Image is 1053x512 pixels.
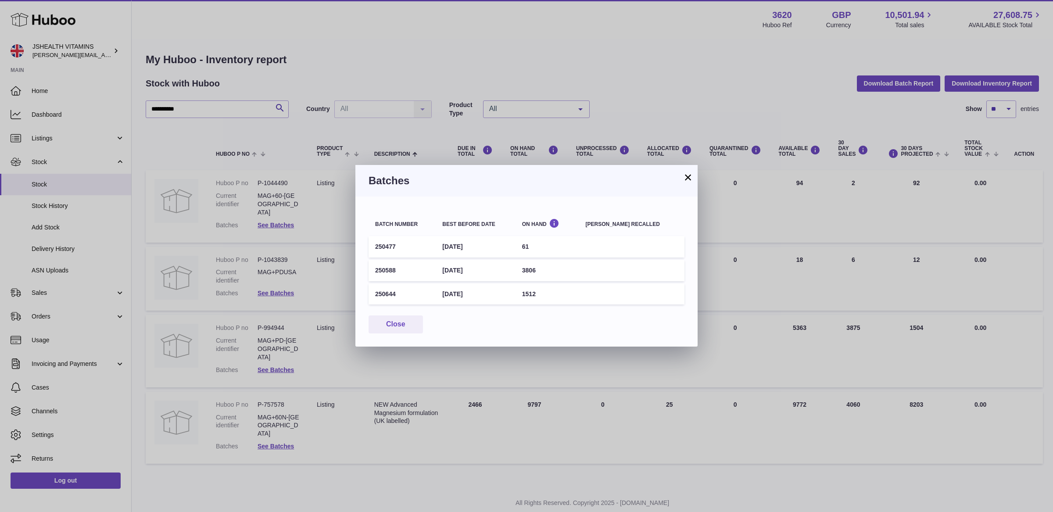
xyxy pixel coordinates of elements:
td: [DATE] [436,260,515,281]
td: 250644 [369,283,436,305]
button: Close [369,315,423,333]
td: 3806 [516,260,579,281]
td: 1512 [516,283,579,305]
td: 250588 [369,260,436,281]
td: [DATE] [436,283,515,305]
td: [DATE] [436,236,515,258]
div: [PERSON_NAME] recalled [586,222,678,227]
td: 250477 [369,236,436,258]
div: Best before date [442,222,509,227]
div: On Hand [522,218,573,227]
div: Batch number [375,222,429,227]
h3: Batches [369,174,684,188]
td: 61 [516,236,579,258]
button: × [683,172,693,183]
